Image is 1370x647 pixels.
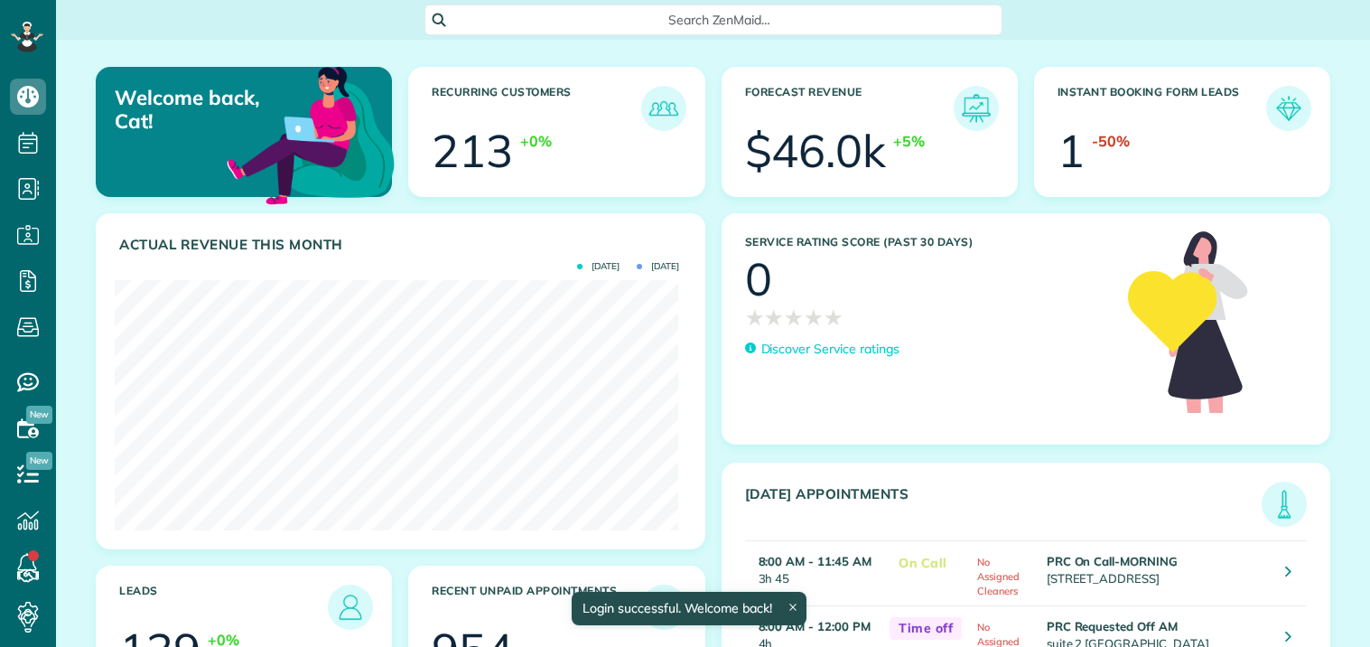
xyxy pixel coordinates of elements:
[119,585,328,630] h3: Leads
[432,128,513,173] div: 213
[745,302,765,333] span: ★
[745,236,1111,248] h3: Service Rating score (past 30 days)
[26,452,52,470] span: New
[1047,619,1178,633] strong: PRC Requested Off AM
[637,262,679,271] span: [DATE]
[119,237,686,253] h3: Actual Revenue this month
[572,592,806,625] div: Login successful. Welcome back!
[890,617,962,640] span: Time off
[745,540,881,605] td: 3h 45
[759,554,871,568] strong: 8:00 AM - 11:45 AM
[745,257,772,302] div: 0
[1042,540,1272,605] td: [STREET_ADDRESS]
[761,340,899,359] p: Discover Service ratings
[890,552,956,575] span: On Call
[223,46,398,221] img: dashboard_welcome-42a62b7d889689a78055ac9021e634bf52bae3f8056760290aed330b23ab8690.png
[784,302,804,333] span: ★
[432,585,640,630] h3: Recent unpaid appointments
[646,90,682,127] img: icon_recurring_customers-cf858462ba22bcd05b5a5880d41d6543d210077de5bb9ebc9590e49fd87d84ed.png
[432,86,640,131] h3: Recurring Customers
[977,556,1020,597] span: No Assigned Cleaners
[1058,128,1085,173] div: 1
[745,86,954,131] h3: Forecast Revenue
[1047,554,1178,568] strong: PRC On Call-MORNING
[893,131,925,152] div: +5%
[804,302,824,333] span: ★
[1271,90,1307,127] img: icon_form_leads-04211a6a04a5b2264e4ee56bc0799ec3eb69b7e499cbb523a139df1d13a81ae0.png
[520,131,552,152] div: +0%
[646,589,682,625] img: icon_unpaid_appointments-47b8ce3997adf2238b356f14209ab4cced10bd1f174958f3ca8f1d0dd7fffeee.png
[332,589,368,625] img: icon_leads-1bed01f49abd5b7fead27621c3d59655bb73ed531f8eeb49469d10e621d6b896.png
[759,619,871,633] strong: 8:00 AM - 12:00 PM
[745,340,899,359] a: Discover Service ratings
[577,262,620,271] span: [DATE]
[745,486,1263,527] h3: [DATE] Appointments
[824,302,843,333] span: ★
[745,128,887,173] div: $46.0k
[115,86,295,134] p: Welcome back, Cat!
[958,90,994,127] img: icon_forecast_revenue-8c13a41c7ed35a8dcfafea3cbb826a0462acb37728057bba2d056411b612bbbe.png
[1092,131,1130,152] div: -50%
[1266,486,1302,522] img: icon_todays_appointments-901f7ab196bb0bea1936b74009e4eb5ffbc2d2711fa7634e0d609ed5ef32b18b.png
[26,406,52,424] span: New
[764,302,784,333] span: ★
[1058,86,1266,131] h3: Instant Booking Form Leads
